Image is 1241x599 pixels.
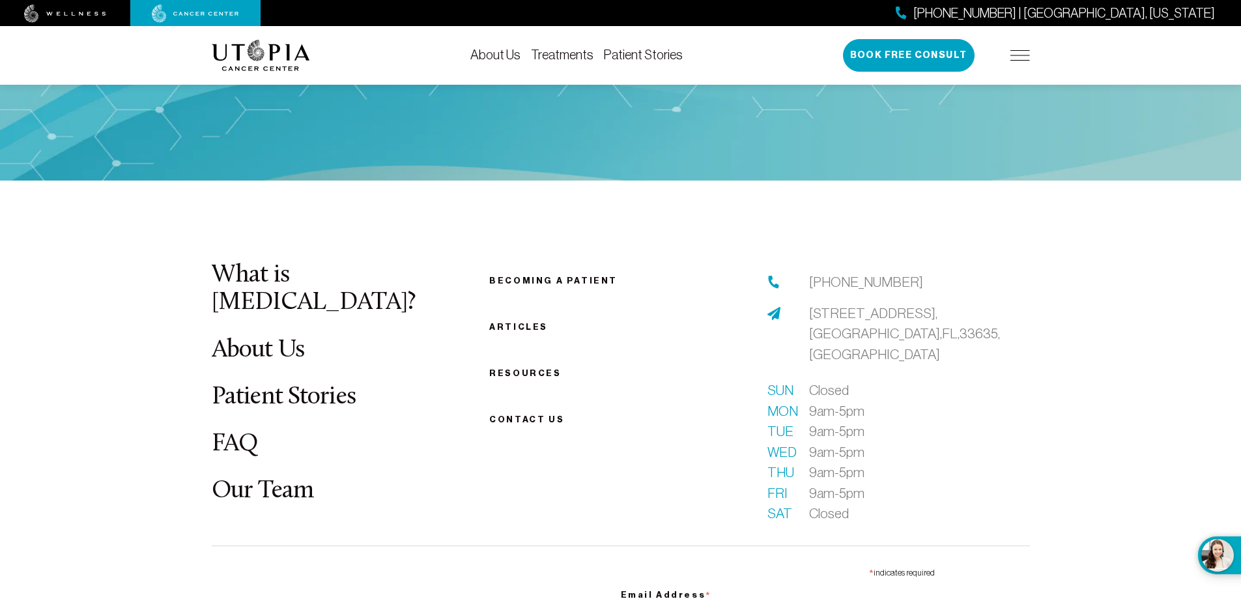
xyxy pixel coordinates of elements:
[489,322,548,332] a: Articles
[212,478,314,504] a: Our Team
[809,306,1000,362] span: [STREET_ADDRESS], [GEOGRAPHIC_DATA], FL, 33635, [GEOGRAPHIC_DATA]
[767,421,793,442] span: Tue
[1010,50,1030,61] img: icon-hamburger
[809,380,849,401] span: Closed
[767,462,793,483] span: Thu
[767,503,793,524] span: Sat
[896,4,1215,23] a: [PHONE_NUMBER] | [GEOGRAPHIC_DATA], [US_STATE]
[212,338,305,363] a: About Us
[809,442,864,463] span: 9am-5pm
[212,40,310,71] img: logo
[843,39,975,72] button: Book Free Consult
[604,48,683,62] a: Patient Stories
[767,401,793,422] span: Mon
[913,4,1215,23] span: [PHONE_NUMBER] | [GEOGRAPHIC_DATA], [US_STATE]
[212,263,416,315] a: What is [MEDICAL_DATA]?
[531,48,593,62] a: Treatments
[809,483,864,504] span: 9am-5pm
[809,303,1030,365] a: [STREET_ADDRESS],[GEOGRAPHIC_DATA],FL,33635,[GEOGRAPHIC_DATA]
[621,562,935,581] div: indicates required
[809,421,864,442] span: 9am-5pm
[767,483,793,504] span: Fri
[767,380,793,401] span: Sun
[489,368,561,378] a: Resources
[767,442,793,463] span: Wed
[809,401,864,422] span: 9am-5pm
[767,276,780,289] img: phone
[809,462,864,483] span: 9am-5pm
[489,276,618,285] a: Becoming a patient
[212,431,259,457] a: FAQ
[809,272,923,293] a: [PHONE_NUMBER]
[152,5,239,23] img: cancer center
[809,503,849,524] span: Closed
[470,48,521,62] a: About Us
[489,415,564,424] span: Contact us
[212,385,356,410] a: Patient Stories
[24,5,106,23] img: wellness
[767,307,780,320] img: address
